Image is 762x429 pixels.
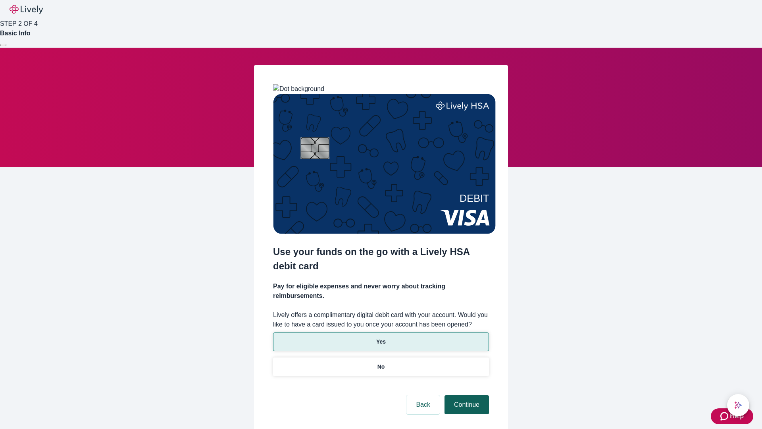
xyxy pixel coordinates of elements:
img: Dot background [273,84,324,94]
svg: Zendesk support icon [720,412,730,421]
h4: Pay for eligible expenses and never worry about tracking reimbursements. [273,282,489,301]
button: chat [727,394,749,416]
svg: Lively AI Assistant [734,401,742,409]
img: Lively [10,5,43,14]
img: Debit card [273,94,496,234]
h2: Use your funds on the go with a Lively HSA debit card [273,245,489,273]
button: Back [406,395,440,414]
button: Yes [273,332,489,351]
p: Yes [376,338,386,346]
label: Lively offers a complimentary digital debit card with your account. Would you like to have a card... [273,310,489,329]
button: Continue [444,395,489,414]
button: Zendesk support iconHelp [711,408,753,424]
span: Help [730,412,744,421]
button: No [273,357,489,376]
p: No [377,363,385,371]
